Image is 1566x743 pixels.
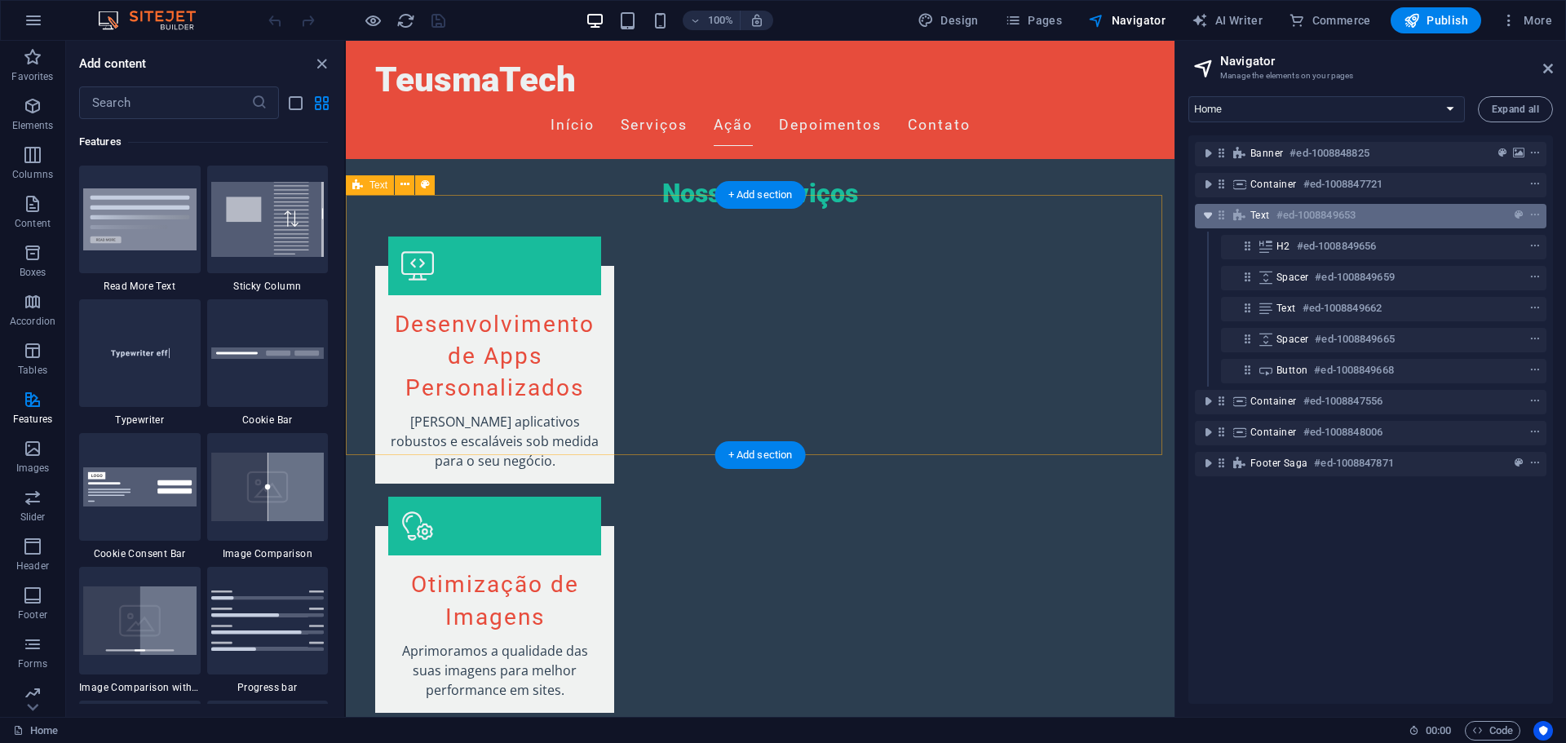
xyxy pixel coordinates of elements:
span: Cookie Consent Bar [79,547,201,560]
div: Typewriter [79,299,201,427]
p: Tables [18,364,47,377]
i: Reload page [396,11,415,30]
button: preset [1494,144,1511,163]
span: Commerce [1289,12,1371,29]
img: Editor Logo [94,11,216,30]
span: Cookie Bar [207,414,329,427]
a: Click to cancel selection. Double-click to open Pages [13,721,58,741]
button: Click here to leave preview mode and continue editing [363,11,383,30]
span: Text [1250,209,1270,222]
button: context-menu [1527,391,1543,411]
button: preset [1511,206,1527,225]
span: Container [1250,178,1297,191]
span: Footer Saga [1250,457,1307,470]
button: More [1494,7,1559,33]
span: 00 00 [1426,721,1451,741]
button: reload [396,11,415,30]
button: context-menu [1527,144,1543,163]
p: Boxes [20,266,46,279]
p: Accordion [10,315,55,328]
h6: Session time [1409,721,1452,741]
button: Design [911,7,985,33]
div: Image Comparison [207,433,329,560]
button: context-menu [1527,237,1543,256]
div: Design (Ctrl+Alt+Y) [911,7,985,33]
div: Sticky Column [207,166,329,293]
p: Favorites [11,70,53,83]
button: toggle-expand [1198,206,1218,225]
span: Text [1276,302,1296,315]
button: AI Writer [1185,7,1269,33]
button: Expand all [1478,96,1553,122]
button: context-menu [1527,360,1543,380]
img: image-comparison.svg [211,453,325,521]
span: Pages [1005,12,1062,29]
img: StickyColumn.svg [211,182,325,257]
button: Pages [998,7,1068,33]
span: Code [1472,721,1513,741]
button: Navigator [1082,7,1172,33]
div: Cookie Consent Bar [79,433,201,560]
span: Typewriter [79,414,201,427]
button: toggle-expand [1198,144,1218,163]
div: Read More Text [79,166,201,293]
button: toggle-expand [1198,453,1218,473]
p: Content [15,217,51,230]
h6: #ed-1008847721 [1303,175,1382,194]
span: Progress bar [207,681,329,694]
h6: #ed-1008847871 [1314,453,1393,473]
button: context-menu [1527,206,1543,225]
img: Typewritereffect_thumbnail.svg [83,316,197,391]
button: context-menu [1527,268,1543,287]
button: toggle-expand [1198,422,1218,442]
p: Header [16,559,49,573]
button: context-menu [1527,175,1543,194]
button: context-menu [1527,299,1543,318]
span: Sticky Column [207,280,329,293]
button: 100% [683,11,741,30]
input: Search [79,86,251,119]
h6: #ed-1008848006 [1303,422,1382,442]
span: Button [1276,364,1307,377]
button: close panel [312,54,331,73]
span: AI Writer [1192,12,1263,29]
span: Image Comparison with track [79,681,201,694]
h6: #ed-1008849653 [1276,206,1356,225]
h6: 100% [707,11,733,30]
h3: Manage the elements on your pages [1220,69,1520,83]
span: Image Comparison [207,547,329,560]
p: Elements [12,119,54,132]
span: Expand all [1492,104,1539,114]
h6: #ed-1008849659 [1315,268,1394,287]
h2: Navigator [1220,54,1553,69]
div: + Add section [715,441,806,469]
img: image-comparison-with-progress.svg [83,586,197,655]
div: Image Comparison with track [79,567,201,694]
img: progress-bar.svg [211,590,325,651]
button: grid-view [312,93,331,113]
span: Navigator [1088,12,1166,29]
span: Container [1250,426,1297,439]
h6: #ed-1008847556 [1303,391,1382,411]
div: + Add section [715,181,806,209]
button: preset [1511,453,1527,473]
h6: #ed-1008849665 [1315,329,1394,349]
button: context-menu [1527,422,1543,442]
h6: Add content [79,54,147,73]
p: Slider [20,511,46,524]
p: Footer [18,608,47,621]
img: cookie-info.svg [211,347,325,360]
h6: #ed-1008848825 [1290,144,1369,163]
p: Forms [18,657,47,670]
button: toggle-expand [1198,391,1218,411]
button: list-view [285,93,305,113]
span: More [1501,12,1552,29]
h6: #ed-1008849656 [1297,237,1376,256]
span: Text [369,180,387,190]
button: Code [1465,721,1520,741]
span: : [1437,724,1440,736]
span: Design [918,12,979,29]
p: Features [13,413,52,426]
button: Publish [1391,7,1481,33]
h6: Features [79,132,328,152]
